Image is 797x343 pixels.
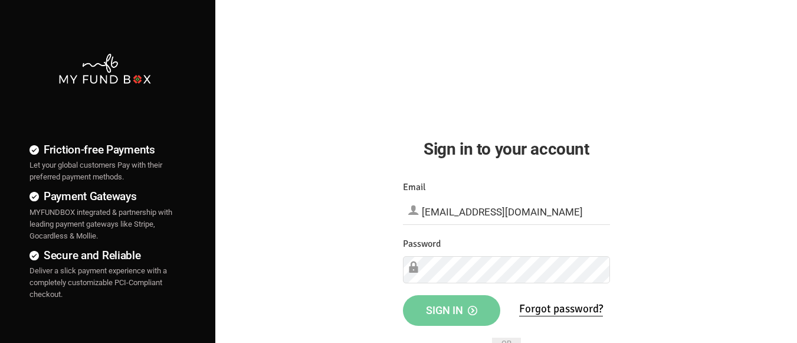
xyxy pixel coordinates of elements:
[58,53,152,85] img: mfbwhite.png
[403,295,501,326] button: Sign in
[29,188,180,205] h4: Payment Gateways
[29,266,167,299] span: Deliver a slick payment experience with a completely customizable PCI-Compliant checkout.
[29,161,162,181] span: Let your global customers Pay with their preferred payment methods.
[403,199,610,225] input: Email
[403,180,426,195] label: Email
[29,208,172,240] span: MYFUNDBOX integrated & partnership with leading payment gateways like Stripe, Gocardless & Mollie.
[519,302,603,316] a: Forgot password?
[29,141,180,158] h4: Friction-free Payments
[426,304,477,316] span: Sign in
[403,237,441,251] label: Password
[29,247,180,264] h4: Secure and Reliable
[403,136,610,162] h2: Sign in to your account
